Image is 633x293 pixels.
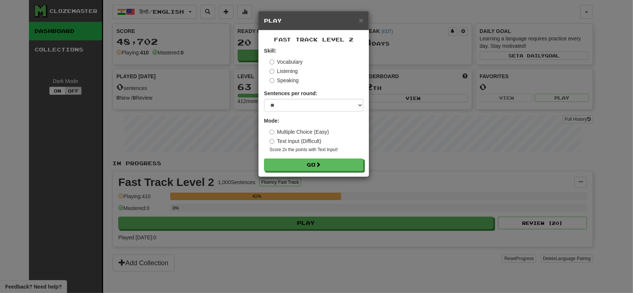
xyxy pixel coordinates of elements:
[270,77,299,84] label: Speaking
[270,139,274,144] input: Text Input (Difficult)
[270,147,363,153] small: Score 2x the points with Text Input !
[270,69,274,74] input: Listening
[270,137,322,145] label: Text Input (Difficult)
[264,48,276,54] strong: Skill:
[270,58,303,66] label: Vocabulary
[264,118,279,124] strong: Mode:
[270,78,274,83] input: Speaking
[270,67,298,75] label: Listening
[270,130,274,134] input: Multiple Choice (Easy)
[264,17,363,24] h5: Play
[264,90,317,97] label: Sentences per round:
[274,36,353,43] span: Fast Track Level 2
[270,128,329,136] label: Multiple Choice (Easy)
[359,16,363,24] span: ×
[264,159,363,171] button: Go
[359,16,363,24] button: Close
[270,60,274,64] input: Vocabulary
